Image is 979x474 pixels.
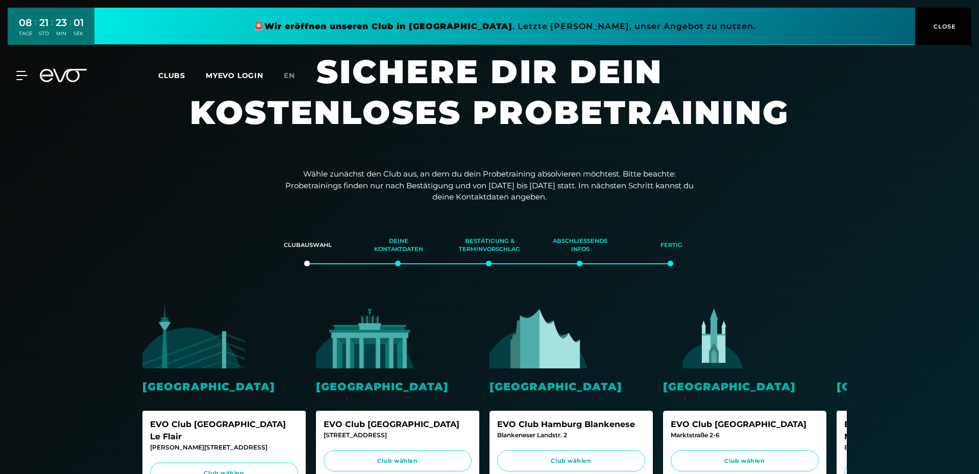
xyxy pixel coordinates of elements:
div: 23 [56,15,67,30]
div: : [52,16,53,43]
span: Club wählen [333,457,462,465]
div: [GEOGRAPHIC_DATA] [489,379,653,394]
div: Abschließende Infos [548,232,613,259]
a: Clubs [158,70,206,80]
span: Club wählen [680,457,809,465]
span: Clubs [158,71,185,80]
span: en [284,71,295,80]
p: Wähle zunächst den Club aus, an dem du dein Probetraining absolvieren möchtest. Bitte beachte: Pr... [285,168,694,203]
div: 01 [74,15,84,30]
a: MYEVO LOGIN [206,71,263,80]
div: 08 [19,15,32,30]
div: : [35,16,36,43]
div: STD [39,30,49,37]
div: [STREET_ADDRESS] [324,431,472,440]
span: CLOSE [931,22,956,31]
div: EVO Club [GEOGRAPHIC_DATA] [324,418,472,431]
button: CLOSE [915,8,971,45]
div: Fertig [639,232,704,259]
div: [GEOGRAPHIC_DATA] [663,379,826,394]
img: evofitness [663,305,765,368]
a: Club wählen [671,450,819,472]
div: [PERSON_NAME][STREET_ADDRESS] [150,443,298,452]
a: en [284,70,307,82]
div: TAGE [19,30,32,37]
a: Club wählen [324,450,472,472]
div: Deine Kontaktdaten [366,232,431,259]
div: EVO Club [GEOGRAPHIC_DATA] [671,418,819,431]
img: evofitness [316,305,418,368]
div: EVO Club Hamburg Blankenese [497,418,645,431]
div: [GEOGRAPHIC_DATA] [142,379,306,394]
div: MIN [56,30,67,37]
div: EVO Club [GEOGRAPHIC_DATA] Le Flair [150,418,298,443]
h1: Sichere dir dein kostenloses Probetraining [183,51,796,153]
div: SEK [74,30,84,37]
div: 21 [39,15,49,30]
a: Club wählen [497,450,645,472]
img: evofitness [489,305,592,368]
div: Marktstraße 2-6 [671,431,819,440]
div: [GEOGRAPHIC_DATA] [316,379,479,394]
img: evofitness [142,305,244,368]
div: Blankeneser Landstr. 2 [497,431,645,440]
div: : [69,16,71,43]
span: Club wählen [507,457,635,465]
div: Clubauswahl [275,232,340,259]
div: Bestätigung & Terminvorschlag [457,232,522,259]
img: evofitness [837,305,939,368]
